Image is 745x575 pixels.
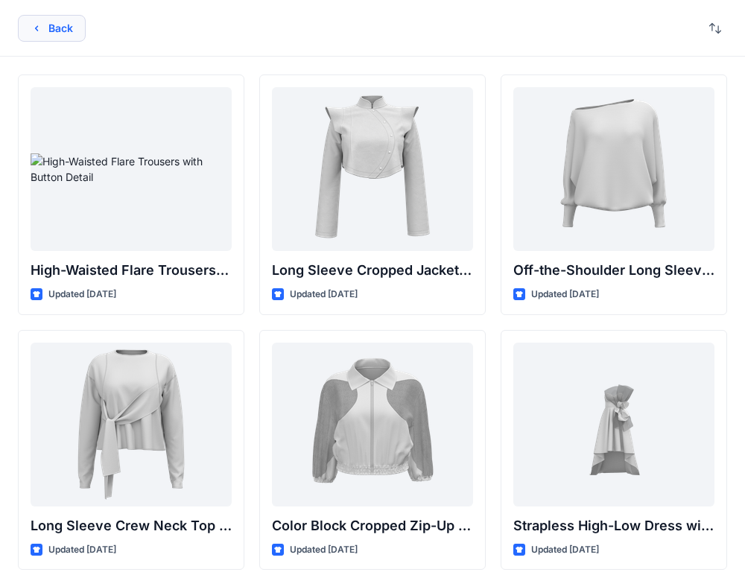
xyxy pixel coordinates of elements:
p: High-Waisted Flare Trousers with Button Detail [31,260,232,281]
a: High-Waisted Flare Trousers with Button Detail [31,87,232,251]
p: Updated [DATE] [48,542,116,558]
p: Updated [DATE] [48,287,116,302]
button: Back [18,15,86,42]
p: Updated [DATE] [531,287,599,302]
a: Color Block Cropped Zip-Up Jacket with Sheer Sleeves [272,343,473,506]
p: Strapless High-Low Dress with Side Bow Detail [513,515,714,536]
p: Updated [DATE] [531,542,599,558]
p: Long Sleeve Crew Neck Top with Asymmetrical Tie Detail [31,515,232,536]
p: Updated [DATE] [290,287,358,302]
a: Strapless High-Low Dress with Side Bow Detail [513,343,714,506]
p: Updated [DATE] [290,542,358,558]
a: Off-the-Shoulder Long Sleeve Top [513,87,714,251]
p: Long Sleeve Cropped Jacket with Mandarin Collar and Shoulder Detail [272,260,473,281]
a: Long Sleeve Cropped Jacket with Mandarin Collar and Shoulder Detail [272,87,473,251]
a: Long Sleeve Crew Neck Top with Asymmetrical Tie Detail [31,343,232,506]
p: Off-the-Shoulder Long Sleeve Top [513,260,714,281]
p: Color Block Cropped Zip-Up Jacket with Sheer Sleeves [272,515,473,536]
